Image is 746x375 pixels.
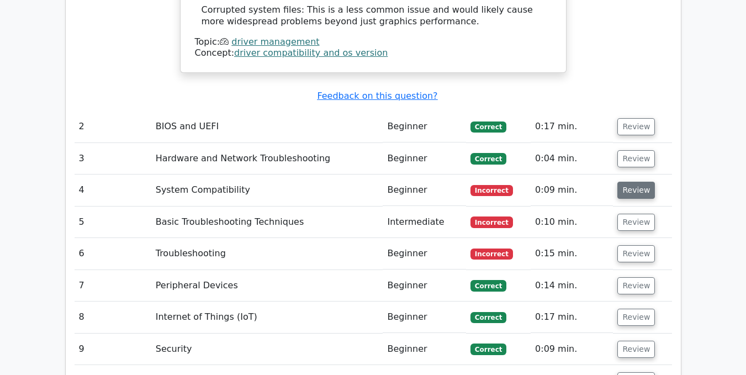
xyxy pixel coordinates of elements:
[531,238,613,270] td: 0:15 min.
[317,91,437,101] a: Feedback on this question?
[470,185,513,196] span: Incorrect
[383,207,466,238] td: Intermediate
[75,334,151,365] td: 9
[531,143,613,175] td: 0:04 min.
[195,47,552,59] div: Concept:
[617,150,655,167] button: Review
[151,302,383,333] td: Internet of Things (IoT)
[617,214,655,231] button: Review
[470,344,506,355] span: Correct
[470,153,506,164] span: Correct
[383,334,466,365] td: Beginner
[383,302,466,333] td: Beginner
[383,175,466,206] td: Beginner
[531,270,613,302] td: 0:14 min.
[151,238,383,270] td: Troubleshooting
[617,118,655,135] button: Review
[531,207,613,238] td: 0:10 min.
[151,270,383,302] td: Peripheral Devices
[75,302,151,333] td: 8
[75,175,151,206] td: 4
[151,143,383,175] td: Hardware and Network Troubleshooting
[75,207,151,238] td: 5
[195,36,552,48] div: Topic:
[383,270,466,302] td: Beginner
[151,207,383,238] td: Basic Troubleshooting Techniques
[531,175,613,206] td: 0:09 min.
[531,111,613,142] td: 0:17 min.
[75,143,151,175] td: 3
[531,302,613,333] td: 0:17 min.
[151,111,383,142] td: BIOS and UEFI
[383,143,466,175] td: Beginner
[470,249,513,260] span: Incorrect
[75,270,151,302] td: 7
[151,175,383,206] td: System Compatibility
[617,277,655,294] button: Review
[383,111,466,142] td: Beginner
[470,280,506,291] span: Correct
[470,216,513,228] span: Incorrect
[617,245,655,262] button: Review
[470,122,506,133] span: Correct
[617,309,655,326] button: Review
[151,334,383,365] td: Security
[617,182,655,199] button: Review
[75,238,151,270] td: 6
[617,341,655,358] button: Review
[234,47,388,58] a: driver compatibility and os version
[383,238,466,270] td: Beginner
[531,334,613,365] td: 0:09 min.
[231,36,319,47] a: driver management
[75,111,151,142] td: 2
[470,312,506,323] span: Correct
